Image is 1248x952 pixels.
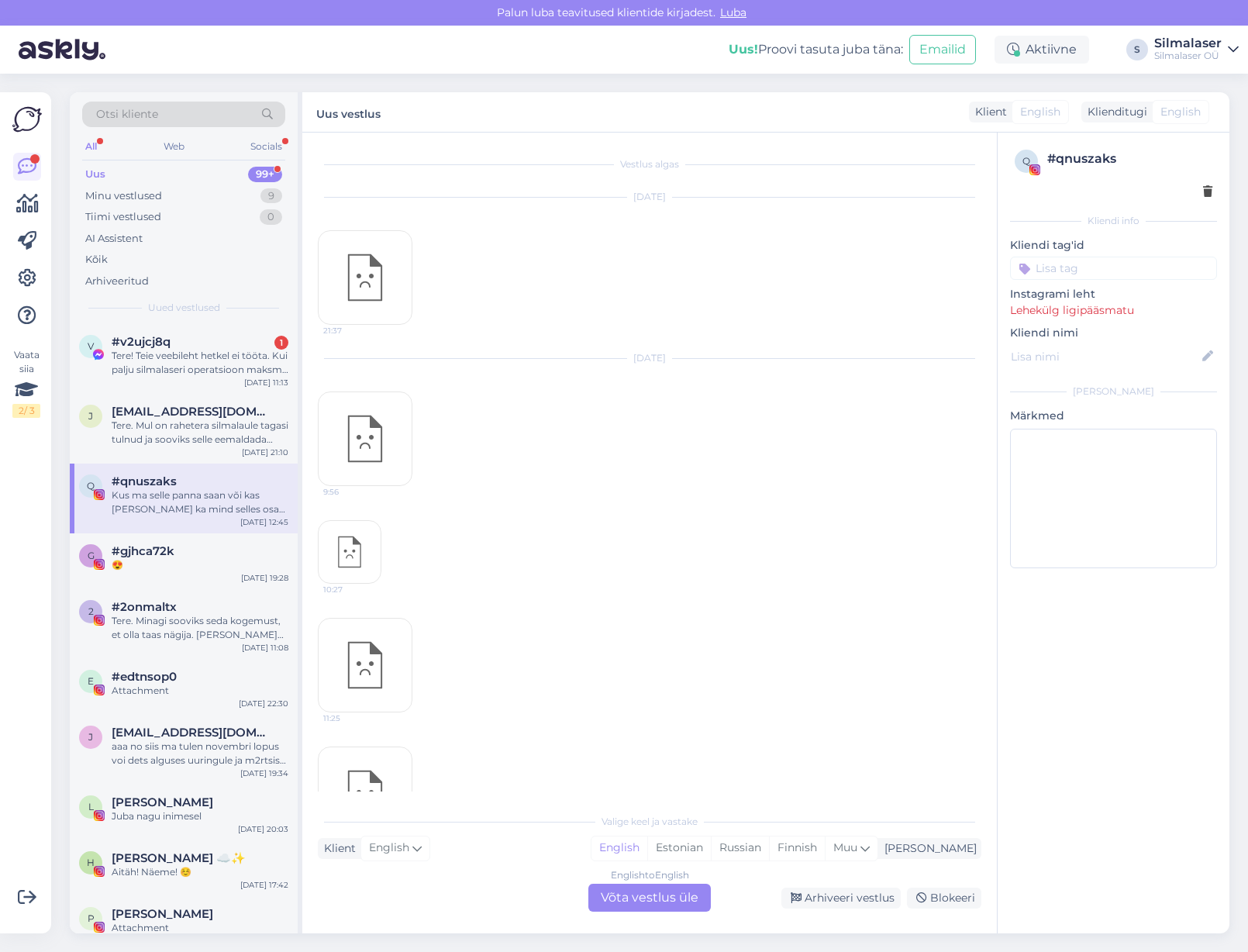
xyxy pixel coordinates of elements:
span: janarkukke@gmail.com [112,405,273,419]
div: Tere. Mul on rahetera silmalaule tagasi tulnud ja sooviks selle eemaldada kirurgiliselt. Millal o... [112,419,288,447]
div: [DATE] 21:10 [242,447,288,458]
p: Kliendi tag'id [1010,237,1217,254]
b: Uus! [729,42,758,57]
div: [DATE] 11:08 [242,642,288,654]
div: [DATE] 17:42 [240,879,288,891]
span: helen ☁️✨ [112,851,246,865]
div: Arhiveeri vestlus [781,888,901,909]
div: 99+ [248,167,282,182]
p: Instagrami leht [1010,286,1217,302]
div: Vestlus algas [318,157,981,171]
span: 10:27 [323,584,381,595]
div: Kõik [85,252,108,267]
div: [PERSON_NAME] [1010,385,1217,398]
div: Attachment [112,921,288,935]
span: j [88,731,93,743]
img: Askly Logo [12,105,42,134]
div: S [1126,39,1148,60]
label: Uus vestlus [316,102,381,122]
p: Lehekülg ligipääsmatu [1010,302,1217,319]
span: Luba [715,5,751,19]
div: [DATE] 19:34 [240,767,288,779]
span: #gjhca72k [112,544,174,558]
div: aaa no siis ma tulen novembri lopus voi dets alguses uuringule ja m2rtsis opile kui silm lubab . ... [112,740,288,767]
span: q [87,480,95,492]
div: Socials [247,136,285,157]
span: Uued vestlused [148,301,220,315]
input: Lisa tag [1010,257,1217,280]
span: jasmine.mahov@gmail.com [112,726,273,740]
div: [DATE] 20:03 [238,823,288,835]
div: Russian [711,836,769,860]
div: Minu vestlused [85,188,162,204]
div: 😍 [112,558,288,572]
div: [DATE] 11:13 [244,377,288,388]
div: 2 / 3 [12,404,40,418]
div: Valige keel ja vastake [318,815,981,829]
span: L [88,801,94,812]
div: Juba nagu inimesel [112,809,288,823]
div: Web [160,136,188,157]
div: [DATE] 19:28 [241,572,288,584]
span: 21:37 [323,325,381,336]
span: g [88,550,95,561]
div: Blokeeri [907,888,981,909]
div: Tere. Minagi sooviks seda kogemust, et olla taas nägija. [PERSON_NAME] alates neljandast klassist... [112,614,288,642]
span: v [88,340,94,352]
span: 2 [88,605,94,617]
div: Finnish [769,836,825,860]
div: Attachment [112,684,288,698]
span: pauline lotta [112,907,213,921]
span: English [369,840,409,857]
div: Klient [969,104,1007,120]
span: j [88,410,93,422]
button: Emailid [909,35,976,64]
p: Märkmed [1010,408,1217,424]
div: Vaata siia [12,348,40,418]
div: English [591,836,647,860]
div: Kus ma selle panna saan või kas [PERSON_NAME] ka mind selles osas aidata? [112,488,288,516]
span: h [87,857,95,868]
span: Otsi kliente [96,106,158,122]
div: Tiimi vestlused [85,209,161,225]
div: Klienditugi [1081,104,1147,120]
span: English [1160,104,1201,120]
div: 0 [260,209,282,225]
div: Silmalaser [1154,37,1222,50]
input: Lisa nimi [1011,348,1199,365]
span: #qnuszaks [112,474,177,488]
div: English to English [611,868,689,882]
div: Aktiivne [995,36,1089,64]
img: attachment [319,521,381,583]
span: p [88,912,95,924]
span: q [1022,155,1030,167]
div: Kliendi info [1010,214,1217,228]
div: [DATE] 22:30 [239,698,288,709]
div: # qnuszaks [1047,150,1212,168]
div: [DATE] 12:45 [240,516,288,528]
div: [DATE] [318,190,981,204]
div: Võta vestlus üle [588,884,711,912]
span: 11:25 [323,712,381,724]
div: AI Assistent [85,231,143,247]
span: English [1020,104,1060,120]
div: Klient [318,840,356,857]
div: [PERSON_NAME] [878,840,977,857]
span: #2onmaltx [112,600,177,614]
span: e [88,675,94,687]
div: Proovi tasuta juba täna: [729,40,903,59]
div: Arhiveeritud [85,274,149,289]
div: Estonian [647,836,711,860]
div: 1 [274,336,288,350]
span: #v2ujcj8q [112,335,171,349]
span: Muu [833,840,857,854]
span: Lisabet Loigu [112,795,213,809]
div: All [82,136,100,157]
span: 9:56 [323,486,381,498]
div: 9 [260,188,282,204]
div: Silmalaser OÜ [1154,50,1222,62]
a: SilmalaserSilmalaser OÜ [1154,37,1239,62]
p: Kliendi nimi [1010,325,1217,341]
div: [DATE] [318,351,981,365]
div: Uus [85,167,105,182]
